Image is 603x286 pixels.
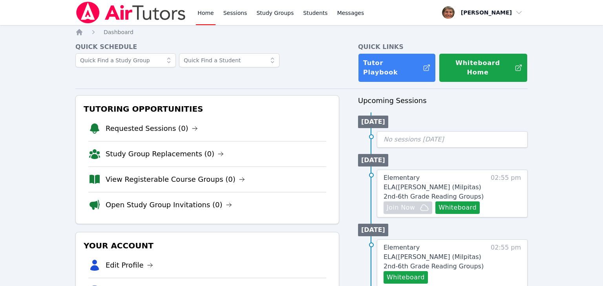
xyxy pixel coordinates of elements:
[384,201,432,214] button: Join Now
[358,224,388,236] li: [DATE]
[75,2,186,24] img: Air Tutors
[75,53,176,67] input: Quick Find a Study Group
[179,53,280,67] input: Quick Find a Student
[384,243,487,271] a: Elementary ELA([PERSON_NAME] (Milpitas) 2nd-6th Grade Reading Groups)
[358,42,528,52] h4: Quick Links
[82,102,333,116] h3: Tutoring Opportunities
[106,199,232,210] a: Open Study Group Invitations (0)
[384,173,487,201] a: Elementary ELA([PERSON_NAME] (Milpitas) 2nd-6th Grade Reading Groups)
[358,53,436,82] a: Tutor Playbook
[439,53,528,82] button: Whiteboard Home
[337,9,364,17] span: Messages
[358,116,388,128] li: [DATE]
[75,42,339,52] h4: Quick Schedule
[358,154,388,167] li: [DATE]
[104,29,133,35] span: Dashboard
[82,239,333,253] h3: Your Account
[384,174,484,200] span: Elementary ELA ( [PERSON_NAME] (Milpitas) 2nd-6th Grade Reading Groups )
[106,260,153,271] a: Edit Profile
[491,173,521,214] span: 02:55 pm
[106,174,245,185] a: View Registerable Course Groups (0)
[384,244,484,270] span: Elementary ELA ( [PERSON_NAME] (Milpitas) 2nd-6th Grade Reading Groups )
[387,203,415,212] span: Join Now
[491,243,521,284] span: 02:55 pm
[358,95,528,106] h3: Upcoming Sessions
[384,271,428,284] button: Whiteboard
[106,148,224,159] a: Study Group Replacements (0)
[384,136,444,143] span: No sessions [DATE]
[106,123,198,134] a: Requested Sessions (0)
[104,28,133,36] a: Dashboard
[75,28,528,36] nav: Breadcrumb
[435,201,480,214] button: Whiteboard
